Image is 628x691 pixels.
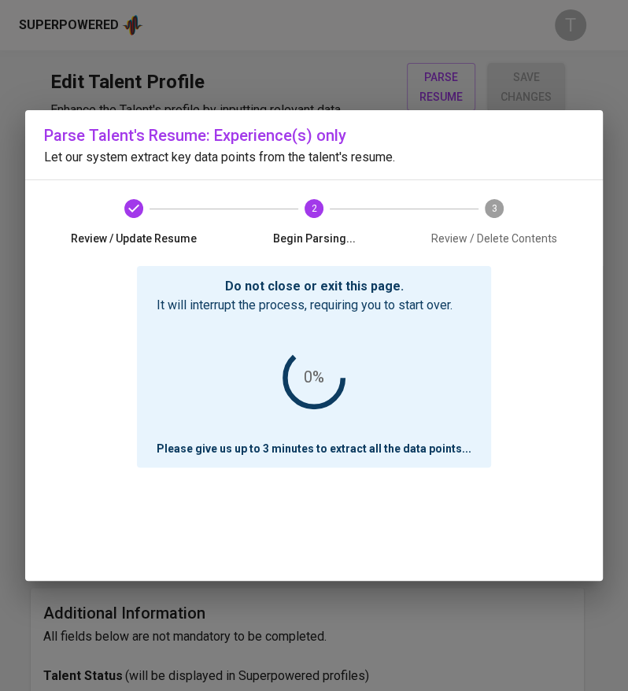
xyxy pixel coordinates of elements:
[312,203,317,214] text: 2
[491,203,497,214] text: 3
[157,277,471,296] p: Do not close or exit this page.
[304,364,324,390] div: 0%
[157,441,471,456] p: Please give us up to 3 minutes to extract all the data points ...
[50,231,218,246] span: Review / Update Resume
[44,148,584,167] p: Let our system extract key data points from the talent's resume.
[410,231,578,246] span: Review / Delete Contents
[157,296,471,315] p: It will interrupt the process, requiring you to start over.
[231,231,398,246] span: Begin Parsing...
[44,123,584,148] h6: Parse Talent's Resume: Experience(s) only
